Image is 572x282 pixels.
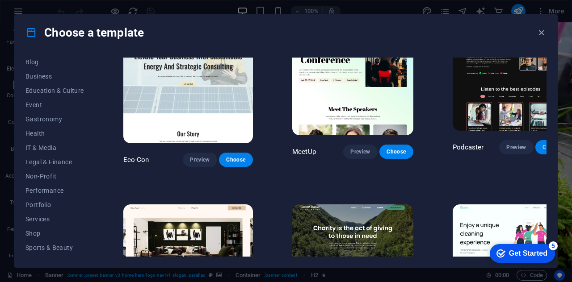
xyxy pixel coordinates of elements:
[499,140,533,154] button: Preview
[25,212,84,226] button: Services
[25,144,84,151] span: IT & Media
[543,144,562,151] span: Choose
[25,158,84,166] span: Legal & Finance
[387,148,406,155] span: Choose
[25,255,84,269] button: Trades
[25,241,84,255] button: Sports & Beauty
[343,145,377,159] button: Preview
[379,145,413,159] button: Choose
[21,244,32,246] button: 3
[25,112,84,126] button: Gastronomy
[25,198,84,212] button: Portfolio
[25,55,84,69] button: Blog
[25,226,84,241] button: Shop
[535,140,569,154] button: Choose
[292,147,316,156] p: MeetUp
[25,58,84,66] span: Blog
[25,141,84,155] button: IT & Media
[292,24,413,135] img: MeetUp
[25,101,84,108] span: Event
[506,144,526,151] span: Preview
[25,116,84,123] span: Gastronomy
[123,155,149,164] p: Eco-Con
[25,73,84,80] span: Business
[25,230,84,237] span: Shop
[25,25,144,40] h4: Choose a template
[26,10,65,18] div: Get Started
[25,87,84,94] span: Education & Culture
[25,155,84,169] button: Legal & Finance
[25,183,84,198] button: Performance
[25,187,84,194] span: Performance
[453,143,484,152] p: Podcaster
[123,24,253,143] img: Eco-Con
[25,83,84,98] button: Education & Culture
[25,126,84,141] button: Health
[25,216,84,223] span: Services
[25,244,84,251] span: Sports & Beauty
[21,232,32,234] button: 2
[226,156,246,163] span: Choose
[25,201,84,208] span: Portfolio
[190,156,210,163] span: Preview
[25,69,84,83] button: Business
[66,2,75,11] div: 5
[219,153,253,167] button: Choose
[21,221,32,223] button: 1
[25,130,84,137] span: Health
[453,24,569,131] img: Podcaster
[350,148,370,155] span: Preview
[25,169,84,183] button: Non-Profit
[7,4,72,23] div: Get Started 5 items remaining, 0% complete
[25,98,84,112] button: Event
[183,153,217,167] button: Preview
[25,173,84,180] span: Non-Profit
